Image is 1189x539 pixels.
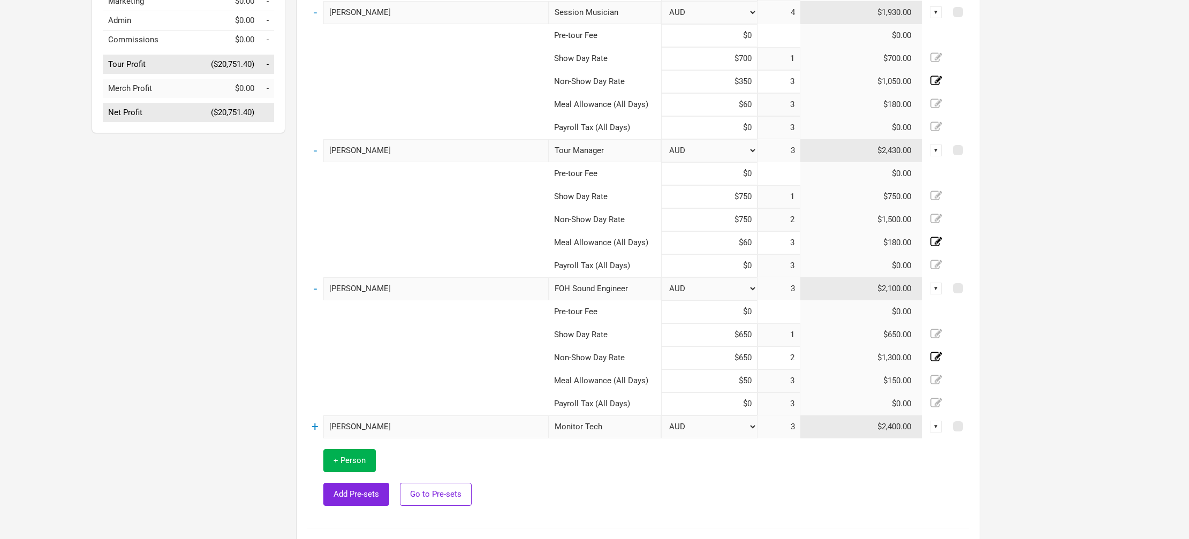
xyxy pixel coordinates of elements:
[549,93,661,116] td: Meal Allowance (All Days)
[260,79,274,98] td: Merch Profit as % of Tour Income
[549,300,661,323] td: Pre-tour Fee
[323,449,376,472] button: + Person
[323,139,549,162] input: eg: Sheena
[758,139,800,162] td: 3
[103,103,199,123] td: Net Profit
[800,24,922,47] td: $0.00
[334,489,379,499] span: Add Pre-sets
[334,456,366,465] span: + Person
[260,11,274,31] td: Admin as % of Tour Income
[549,231,661,254] td: Meal Allowance (All Days)
[549,24,661,47] td: Pre-tour Fee
[199,55,259,74] td: ($20,751.40)
[549,116,661,139] td: Payroll Tax (All Days)
[549,47,661,70] td: Show Day Rate
[800,162,922,185] td: $0.00
[199,79,259,98] td: $0.00
[800,139,922,162] td: $2,430.00
[549,323,661,346] td: Show Day Rate
[800,369,922,392] td: $150.00
[323,1,549,24] input: eg: Ringo
[800,1,922,24] td: $1,930.00
[758,415,800,438] td: 3
[800,47,922,70] td: $700.00
[800,277,922,300] td: $2,100.00
[312,420,319,434] a: +
[549,208,661,231] td: Non-Show Day Rate
[549,346,661,369] td: Non-Show Day Rate
[314,143,317,157] a: -
[199,103,259,123] td: ($20,751.40)
[323,483,389,506] button: Add Pre-sets
[103,11,199,31] td: Admin
[549,254,661,277] td: Payroll Tax (All Days)
[930,421,942,432] div: ▼
[800,254,922,277] td: $0.00
[549,415,661,438] div: Monitor Tech
[758,277,800,300] td: 3
[800,116,922,139] td: $0.00
[199,31,259,50] td: $0.00
[260,103,274,123] td: Net Profit as % of Tour Income
[549,185,661,208] td: Show Day Rate
[314,5,317,19] a: -
[549,277,661,300] div: FOH Sound Engineer
[930,145,942,156] div: ▼
[800,208,922,231] td: $1,500.00
[549,70,661,93] td: Non-Show Day Rate
[800,300,922,323] td: $0.00
[800,415,922,438] td: $2,400.00
[800,231,922,254] td: $180.00
[800,392,922,415] td: $0.00
[549,369,661,392] td: Meal Allowance (All Days)
[549,1,661,24] div: Session Musician
[800,93,922,116] td: $180.00
[260,55,274,74] td: Tour Profit as % of Tour Income
[800,70,922,93] td: $1,050.00
[323,415,549,438] input: eg: Janis
[549,392,661,415] td: Payroll Tax (All Days)
[800,323,922,346] td: $650.00
[549,139,661,162] div: Tour Manager
[314,282,317,295] a: -
[323,277,549,300] input: eg: Yoko
[930,283,942,294] div: ▼
[800,346,922,369] td: $1,300.00
[758,1,800,24] td: 4
[103,55,199,74] td: Tour Profit
[400,483,472,506] button: Go to Pre-sets
[103,79,199,98] td: Merch Profit
[930,6,942,18] div: ▼
[549,162,661,185] td: Pre-tour Fee
[103,31,199,50] td: Commissions
[260,31,274,50] td: Commissions as % of Tour Income
[800,185,922,208] td: $750.00
[199,11,259,31] td: $0.00
[410,489,461,499] span: Go to Pre-sets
